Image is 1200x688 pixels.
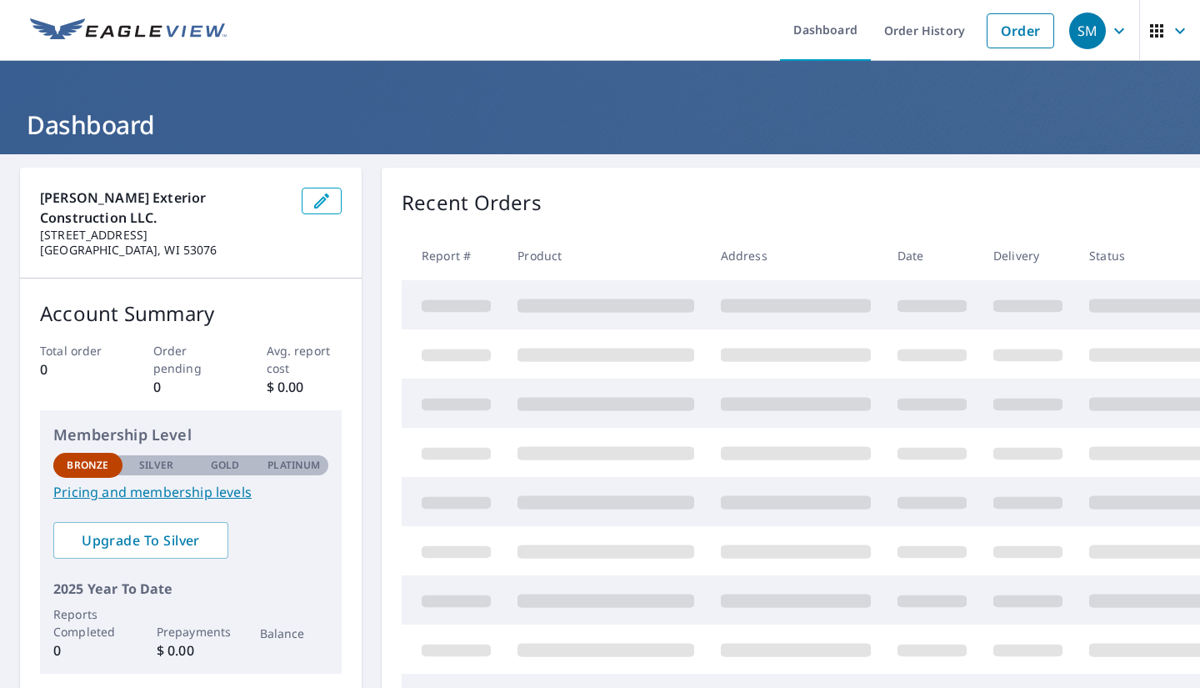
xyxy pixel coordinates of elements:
p: Account Summary [40,299,342,329]
p: 2025 Year To Date [53,579,328,599]
p: [PERSON_NAME] Exterior Construction LLC. [40,188,288,228]
th: Address [707,231,884,280]
p: 0 [153,377,229,397]
div: SM [1069,13,1106,49]
p: Reports Completed [53,605,122,640]
p: [GEOGRAPHIC_DATA], WI 53076 [40,243,288,258]
p: Order pending [153,342,229,377]
p: $ 0.00 [157,640,226,660]
p: Platinum [267,458,320,473]
p: Total order [40,342,116,359]
a: Order [987,13,1054,48]
p: Silver [139,458,174,473]
th: Product [504,231,707,280]
a: Pricing and membership levels [53,482,328,502]
th: Report # [402,231,504,280]
p: Recent Orders [402,188,542,218]
th: Date [884,231,980,280]
p: Gold [211,458,239,473]
img: EV Logo [30,18,227,43]
p: $ 0.00 [267,377,342,397]
a: Upgrade To Silver [53,522,228,559]
th: Delivery [980,231,1076,280]
p: 0 [53,640,122,660]
p: 0 [40,359,116,379]
p: Balance [260,625,329,642]
p: Membership Level [53,424,328,446]
p: Prepayments [157,623,226,640]
p: Bronze [67,458,108,473]
h1: Dashboard [20,108,1180,142]
p: [STREET_ADDRESS] [40,228,288,243]
span: Upgrade To Silver [67,531,215,550]
p: Avg. report cost [267,342,342,377]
